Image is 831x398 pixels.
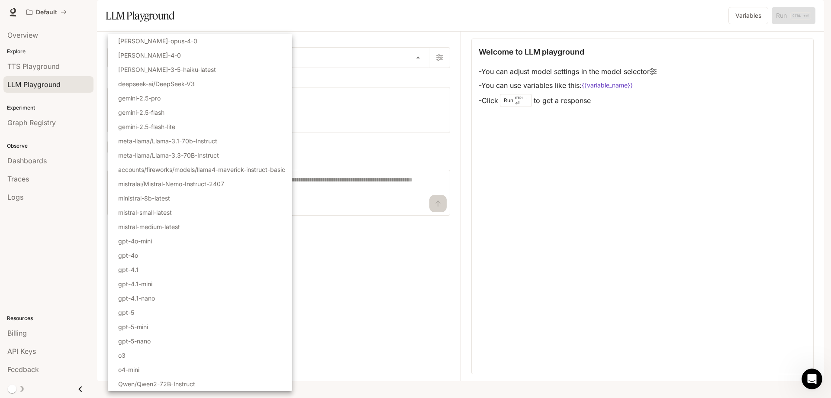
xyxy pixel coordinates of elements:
[118,265,138,274] p: gpt-4.1
[118,108,164,117] p: gemini-2.5-flash
[118,294,155,303] p: gpt-4.1-nano
[118,337,151,346] p: gpt-5-nano
[118,351,126,360] p: o3
[118,222,180,231] p: mistral-medium-latest
[118,279,152,288] p: gpt-4.1-mini
[118,136,217,146] p: meta-llama/Llama-3.1-70b-Instruct
[118,208,172,217] p: mistral-small-latest
[118,94,161,103] p: gemini-2.5-pro
[118,179,224,188] p: mistralai/Mistral-Nemo-Instruct-2407
[118,236,152,246] p: gpt-4o-mini
[118,379,195,388] p: Qwen/Qwen2-72B-Instruct
[118,79,195,88] p: deepseek-ai/DeepSeek-V3
[118,322,148,331] p: gpt-5-mini
[118,194,170,203] p: ministral-8b-latest
[118,308,134,317] p: gpt-5
[118,51,181,60] p: [PERSON_NAME]-4-0
[118,36,197,45] p: [PERSON_NAME]-opus-4-0
[118,65,216,74] p: [PERSON_NAME]-3-5-haiku-latest
[118,365,139,374] p: o4-mini
[802,369,822,389] iframe: Intercom live chat
[118,122,175,131] p: gemini-2.5-flash-lite
[118,251,138,260] p: gpt-4o
[118,151,219,160] p: meta-llama/Llama-3.3-70B-Instruct
[118,165,285,174] p: accounts/fireworks/models/llama4-maverick-instruct-basic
